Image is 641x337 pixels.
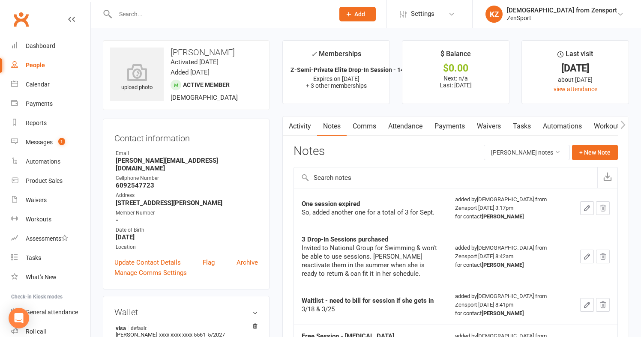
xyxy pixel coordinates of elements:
[291,66,410,73] strong: Z-Semi-Private Elite Drop-In Session - 14 ...
[455,244,565,269] div: added by [DEMOGRAPHIC_DATA] from Zensport [DATE] 8:42am
[26,119,47,126] div: Reports
[116,233,258,241] strong: [DATE]
[237,257,258,268] a: Archive
[116,157,258,172] strong: [PERSON_NAME][EMAIL_ADDRESS][DOMAIN_NAME]
[11,36,90,56] a: Dashboard
[485,6,503,23] div: KZ
[302,297,434,304] strong: Waitlist - need to bill for session if she gets in
[471,116,507,136] a: Waivers
[128,325,149,331] span: default
[26,158,60,165] div: Automations
[11,303,90,322] a: General attendance kiosk mode
[10,9,32,30] a: Clubworx
[26,177,63,184] div: Product Sales
[537,116,588,136] a: Automations
[114,307,258,317] h3: Wallet
[110,48,262,57] h3: [PERSON_NAME]
[11,191,90,210] a: Waivers
[354,11,365,18] span: Add
[116,191,258,200] div: Address
[382,116,428,136] a: Attendance
[171,69,210,76] time: Added [DATE]
[171,94,238,101] span: [DEMOGRAPHIC_DATA]
[339,7,376,21] button: Add
[484,145,570,160] button: [PERSON_NAME] notes
[26,62,45,69] div: People
[11,229,90,248] a: Assessments
[530,64,621,73] div: [DATE]
[302,305,440,313] div: 3/18 & 3/25
[116,243,258,251] div: Location
[572,145,618,160] button: + New Note
[116,325,254,331] strong: visa
[317,116,347,136] a: Notes
[554,86,597,92] a: view attendance
[114,130,258,143] h3: Contact information
[116,216,258,224] strong: -
[283,116,317,136] a: Activity
[26,235,68,242] div: Assessments
[11,171,90,191] a: Product Sales
[9,308,29,328] div: Open Intercom Messenger
[11,210,90,229] a: Workouts
[26,42,55,49] div: Dashboard
[302,244,440,278] div: Invited to National Group for Swimming & won't be able to use sessions. [PERSON_NAME] reactivate ...
[311,50,317,58] i: ✓
[11,268,90,287] a: What's New
[428,116,471,136] a: Payments
[455,261,565,269] div: for contact
[203,257,215,268] a: Flag
[26,328,46,335] div: Roll call
[11,133,90,152] a: Messages 1
[302,236,388,243] strong: 3 Drop-In Sessions purchased
[26,100,53,107] div: Payments
[306,82,367,89] span: + 3 other memberships
[313,75,359,82] span: Expires on [DATE]
[113,8,328,20] input: Search...
[294,145,325,160] h3: Notes
[302,208,440,217] div: So, added another one for a total of 3 for Sept.
[11,56,90,75] a: People
[530,75,621,84] div: about [DATE]
[455,309,565,318] div: for contact
[302,200,360,208] strong: One session expired
[507,14,617,22] div: ZenSport
[440,48,471,64] div: $ Balance
[183,81,230,88] span: Active member
[26,309,78,316] div: General attendance
[11,94,90,113] a: Payments
[116,226,258,234] div: Date of Birth
[26,216,51,223] div: Workouts
[455,292,565,318] div: added by [DEMOGRAPHIC_DATA] from Zensport [DATE] 8:41pm
[110,64,164,92] div: upload photo
[11,113,90,133] a: Reports
[482,213,524,220] strong: [PERSON_NAME]
[11,75,90,94] a: Calendar
[557,48,593,64] div: Last visit
[311,48,361,64] div: Memberships
[58,138,65,145] span: 1
[26,81,50,88] div: Calendar
[482,262,524,268] strong: [PERSON_NAME]
[26,254,41,261] div: Tasks
[588,116,629,136] a: Workouts
[410,64,501,73] div: $0.00
[116,182,258,189] strong: 6092547723
[507,116,537,136] a: Tasks
[507,6,617,14] div: [DEMOGRAPHIC_DATA] from Zensport
[294,167,597,188] input: Search notes
[347,116,382,136] a: Comms
[11,248,90,268] a: Tasks
[410,75,501,89] p: Next: n/a Last: [DATE]
[114,257,181,268] a: Update Contact Details
[116,149,258,158] div: Email
[482,310,524,316] strong: [PERSON_NAME]
[11,152,90,171] a: Automations
[26,274,57,280] div: What's New
[411,4,434,24] span: Settings
[26,197,47,203] div: Waivers
[116,199,258,207] strong: [STREET_ADDRESS][PERSON_NAME]
[455,212,565,221] div: for contact
[455,195,565,221] div: added by [DEMOGRAPHIC_DATA] from Zensport [DATE] 3:17pm
[116,209,258,217] div: Member Number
